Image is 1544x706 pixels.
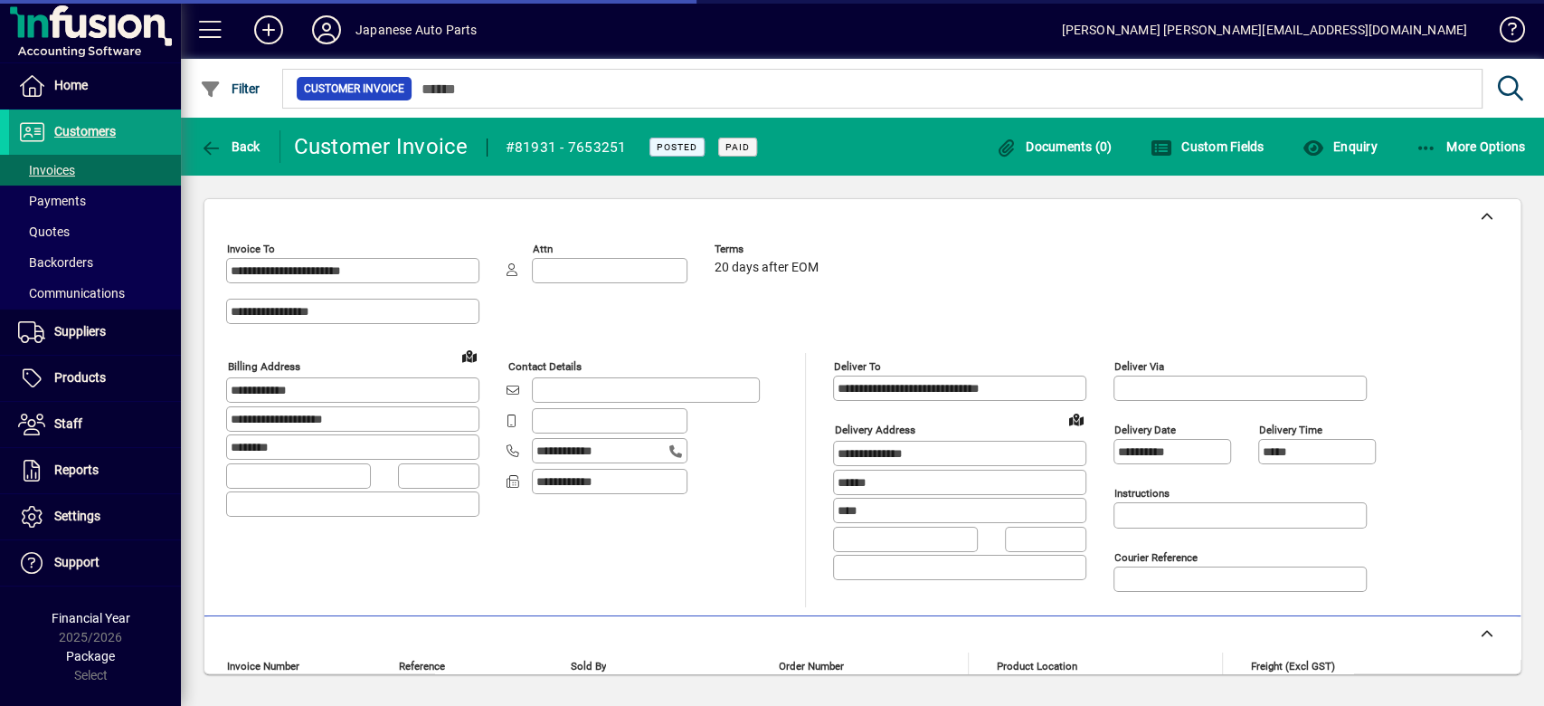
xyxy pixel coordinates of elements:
[1302,139,1377,154] span: Enquiry
[1416,139,1526,154] span: More Options
[9,310,181,355] a: Suppliers
[1061,15,1467,44] div: [PERSON_NAME] [PERSON_NAME][EMAIL_ADDRESS][DOMAIN_NAME]
[1114,487,1170,500] mat-label: Instructions
[294,132,469,161] div: Customer Invoice
[54,124,116,138] span: Customers
[195,130,265,163] button: Back
[54,509,100,523] span: Settings
[1151,139,1265,154] span: Custom Fields
[1062,405,1091,434] a: View on map
[66,649,115,663] span: Package
[54,324,106,339] span: Suppliers
[52,611,130,625] span: Financial Year
[1411,130,1530,163] button: More Options
[9,155,181,186] a: Invoices
[1114,424,1176,436] mat-label: Delivery date
[304,80,404,98] span: Customer Invoice
[455,341,484,370] a: View on map
[834,360,881,373] mat-label: Deliver To
[9,402,181,447] a: Staff
[657,141,697,153] span: Posted
[9,63,181,109] a: Home
[1251,660,1335,673] mat-label: Freight (excl GST)
[9,247,181,278] a: Backorders
[715,261,819,275] span: 20 days after EOM
[725,141,750,153] span: Paid
[9,278,181,309] a: Communications
[195,72,265,105] button: Filter
[9,216,181,247] a: Quotes
[9,186,181,216] a: Payments
[9,356,181,401] a: Products
[298,14,355,46] button: Profile
[1114,360,1164,373] mat-label: Deliver via
[240,14,298,46] button: Add
[200,139,260,154] span: Back
[54,416,82,431] span: Staff
[1114,551,1198,564] mat-label: Courier Reference
[995,139,1113,154] span: Documents (0)
[506,133,627,162] div: #81931 - 7653251
[571,660,606,673] mat-label: Sold by
[399,660,445,673] mat-label: Reference
[779,660,844,673] mat-label: Order number
[990,130,1117,163] button: Documents (0)
[1485,4,1521,62] a: Knowledge Base
[997,660,1077,673] mat-label: Product location
[18,255,93,270] span: Backorders
[54,463,99,477] span: Reports
[200,81,260,96] span: Filter
[18,224,70,239] span: Quotes
[18,194,86,208] span: Payments
[1297,130,1381,163] button: Enquiry
[9,448,181,493] a: Reports
[18,163,75,177] span: Invoices
[227,243,275,255] mat-label: Invoice To
[54,78,88,92] span: Home
[1146,130,1269,163] button: Custom Fields
[181,130,280,163] app-page-header-button: Back
[1259,424,1322,436] mat-label: Delivery time
[715,243,823,255] span: Terms
[9,540,181,586] a: Support
[18,286,125,301] span: Communications
[533,243,553,255] mat-label: Attn
[9,494,181,539] a: Settings
[355,15,477,44] div: Japanese Auto Parts
[54,555,99,569] span: Support
[227,660,299,673] mat-label: Invoice number
[54,370,106,385] span: Products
